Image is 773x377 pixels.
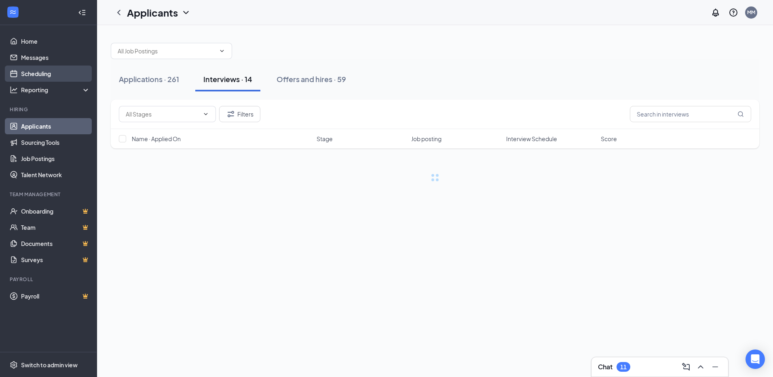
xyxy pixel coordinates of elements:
div: Open Intercom Messenger [746,349,765,369]
button: ChevronUp [694,360,707,373]
span: Stage [317,135,333,143]
button: Minimize [709,360,722,373]
div: Team Management [10,191,89,198]
svg: ComposeMessage [681,362,691,372]
a: Job Postings [21,150,90,167]
svg: Notifications [711,8,720,17]
span: Job posting [411,135,441,143]
a: Home [21,33,90,49]
a: SurveysCrown [21,252,90,268]
div: 11 [620,364,627,371]
div: Reporting [21,86,91,94]
a: OnboardingCrown [21,203,90,219]
div: Switch to admin view [21,361,78,369]
div: Applications · 261 [119,74,179,84]
div: Interviews · 14 [203,74,252,84]
a: Sourcing Tools [21,134,90,150]
svg: ChevronLeft [114,8,124,17]
input: All Stages [126,110,199,119]
div: Payroll [10,276,89,283]
svg: WorkstreamLogo [9,8,17,16]
svg: ChevronUp [696,362,705,372]
input: All Job Postings [118,47,215,55]
a: PayrollCrown [21,288,90,304]
a: TeamCrown [21,219,90,235]
div: MM [747,9,755,16]
svg: Settings [10,361,18,369]
input: Search in interviews [630,106,751,122]
svg: QuestionInfo [729,8,738,17]
svg: Collapse [78,8,86,17]
svg: ChevronDown [203,111,209,117]
button: ComposeMessage [680,360,693,373]
span: Name · Applied On [132,135,181,143]
svg: Analysis [10,86,18,94]
a: Talent Network [21,167,90,183]
span: Score [601,135,617,143]
svg: Filter [226,109,236,119]
svg: MagnifyingGlass [737,111,744,117]
h3: Chat [598,362,612,371]
span: Interview Schedule [506,135,557,143]
div: Offers and hires · 59 [277,74,346,84]
a: Messages [21,49,90,66]
svg: ChevronDown [181,8,191,17]
button: Filter Filters [219,106,260,122]
h1: Applicants [127,6,178,19]
div: Hiring [10,106,89,113]
a: DocumentsCrown [21,235,90,252]
svg: ChevronDown [219,48,225,54]
svg: Minimize [710,362,720,372]
a: Scheduling [21,66,90,82]
a: Applicants [21,118,90,134]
